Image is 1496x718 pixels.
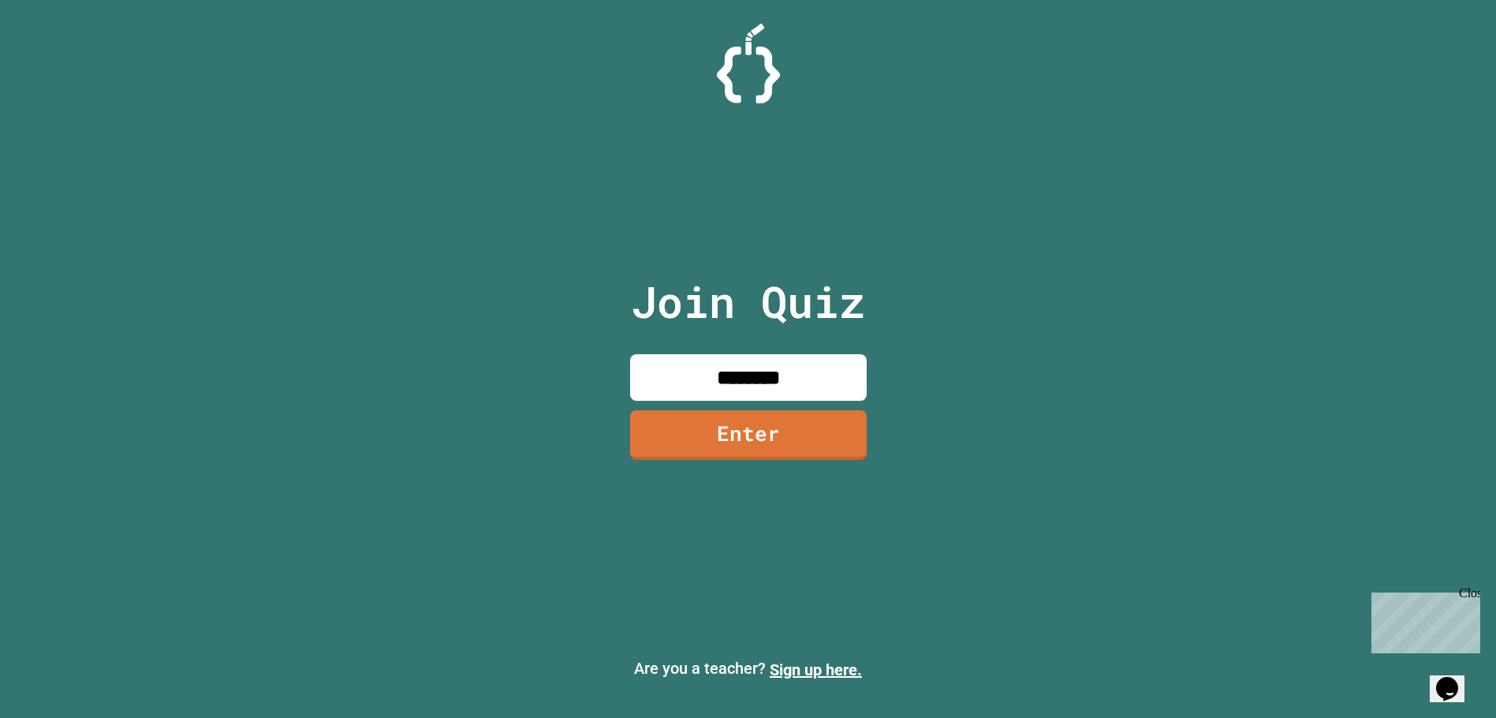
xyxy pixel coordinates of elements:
div: Chat with us now!Close [6,6,109,100]
img: Logo.svg [717,24,780,103]
iframe: chat widget [1365,586,1480,653]
p: Are you a teacher? [13,656,1483,682]
p: Join Quiz [631,269,865,335]
a: Enter [630,410,867,460]
a: Sign up here. [770,660,862,679]
iframe: chat widget [1430,655,1480,702]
